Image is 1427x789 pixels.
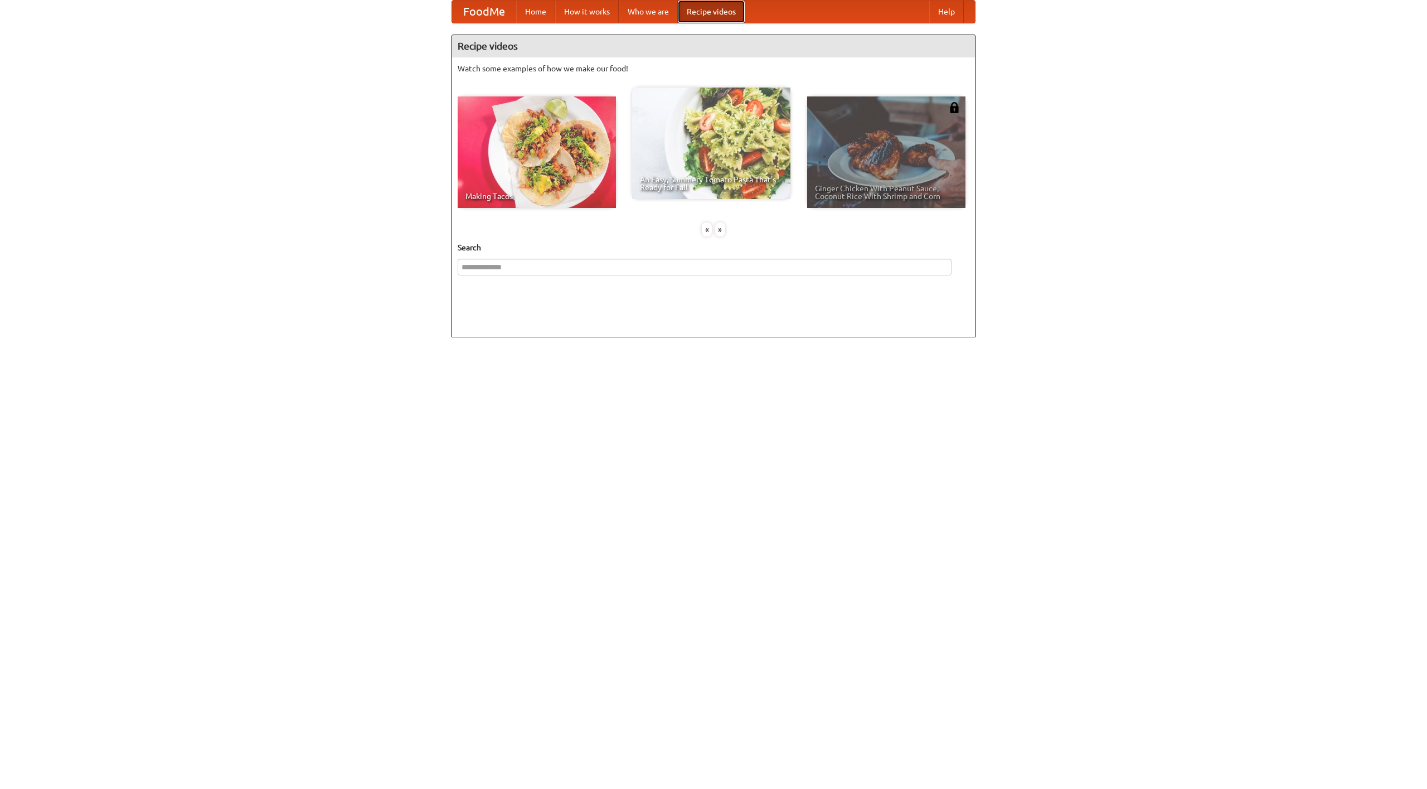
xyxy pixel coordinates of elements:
a: How it works [555,1,619,23]
a: Help [929,1,964,23]
h4: Recipe videos [452,35,975,57]
div: « [702,222,712,236]
a: FoodMe [452,1,516,23]
div: » [715,222,725,236]
p: Watch some examples of how we make our food! [458,63,969,74]
span: An Easy, Summery Tomato Pasta That's Ready for Fall [640,176,783,191]
a: Who we are [619,1,678,23]
span: Making Tacos [465,192,608,200]
a: Making Tacos [458,96,616,208]
a: An Easy, Summery Tomato Pasta That's Ready for Fall [632,88,790,199]
h5: Search [458,242,969,253]
img: 483408.png [949,102,960,113]
a: Recipe videos [678,1,745,23]
a: Home [516,1,555,23]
